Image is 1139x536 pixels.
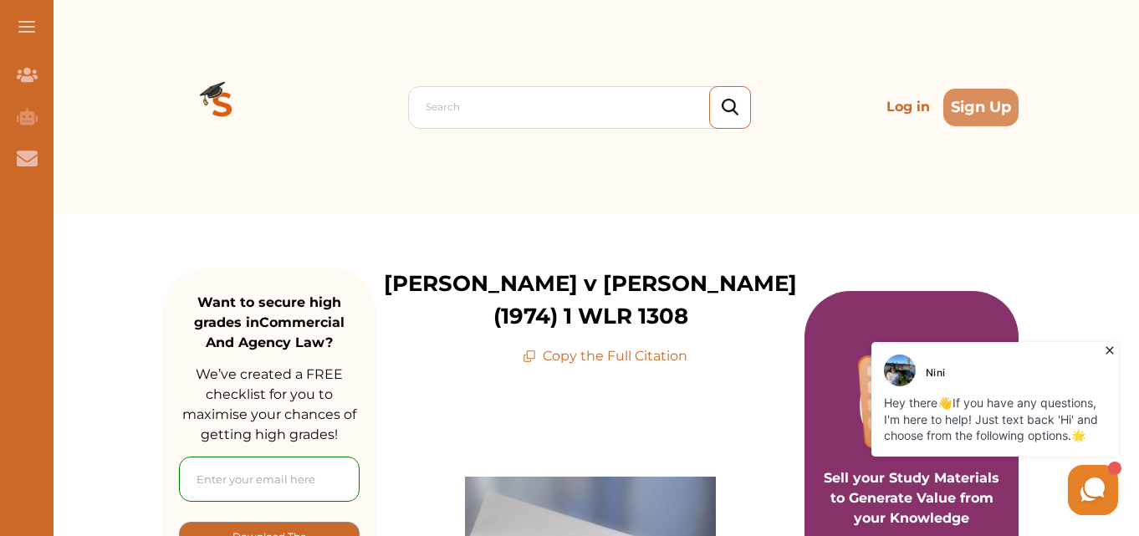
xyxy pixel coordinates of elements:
button: Sign Up [943,89,1019,126]
strong: Want to secure high grades in Commercial And Agency Law ? [194,294,345,350]
iframe: HelpCrunch [738,338,1122,519]
p: Log in [880,90,937,124]
p: Copy the Full Citation [523,346,687,366]
input: Enter your email here [179,457,360,502]
img: search_icon [722,99,738,116]
span: We’ve created a FREE checklist for you to maximise your chances of getting high grades! [182,366,356,442]
p: [PERSON_NAME] v [PERSON_NAME] (1974) 1 WLR 1308 [376,268,804,333]
img: Logo [162,47,283,167]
